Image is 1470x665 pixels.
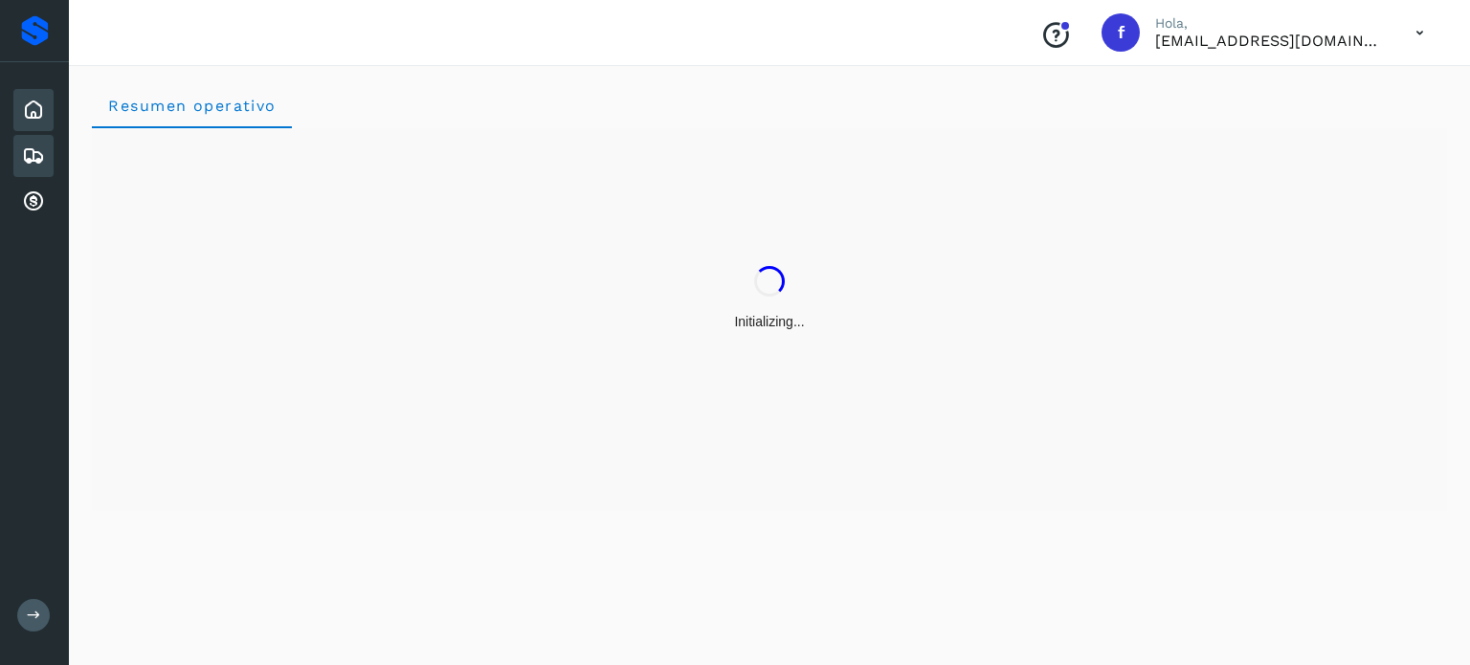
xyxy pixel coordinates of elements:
[1155,15,1385,32] p: Hola,
[107,97,277,115] span: Resumen operativo
[13,89,54,131] div: Inicio
[1155,32,1385,50] p: fyc3@mexamerik.com
[13,181,54,223] div: Cuentas por cobrar
[13,135,54,177] div: Embarques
